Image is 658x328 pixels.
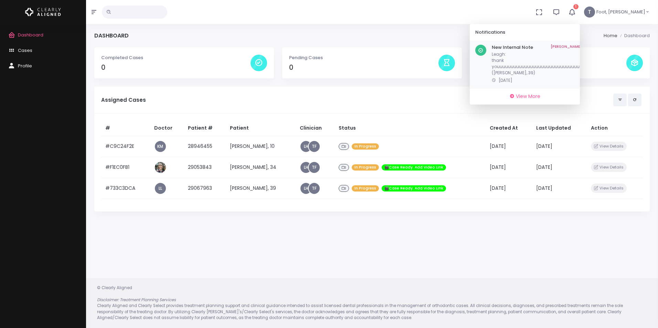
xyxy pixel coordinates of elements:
a: View More [473,91,577,102]
span: [DATE] [536,164,552,171]
td: [PERSON_NAME], 39 [226,178,296,199]
td: #F1EC0FB1 [101,157,150,178]
span: In Progress [352,185,379,192]
td: 29067963 [184,178,226,199]
a: TF [309,162,320,173]
span: [DATE] [536,185,552,192]
div: 1 [470,24,580,105]
button: View Details [591,184,626,193]
a: LH [300,183,311,194]
span: 🎬Case Ready. Add Video Link [382,164,446,171]
span: [DATE] [536,143,552,150]
td: #C9C24F2E [101,136,150,157]
li: Home [604,32,617,39]
th: Last Updated [532,120,587,136]
a: LL [155,183,166,194]
h6: New Internal Note [492,45,593,50]
td: 28946455 [184,136,226,157]
h6: Notifications [475,30,566,35]
p: thank youuuuuuuuuuuuuuuuuuuuuuuuuuuuuuuuuuu [492,57,593,70]
span: [DATE] [490,164,506,171]
span: Dashboard [18,32,43,38]
span: [DATE] [499,77,512,83]
th: Doctor [150,120,184,136]
img: Logo Horizontal [25,5,61,19]
a: TF [309,141,320,152]
li: Dashboard [617,32,650,39]
p: Pending Cases [289,54,438,61]
span: [DATE] [490,143,506,150]
span: View More [516,93,540,100]
p: Leagh: ([PERSON_NAME], 39) [492,51,593,76]
button: View Details [591,142,626,151]
div: scrollable content [470,41,580,88]
span: 1 [573,4,579,9]
span: 🎬Case Ready. Add Video Link [382,185,446,192]
th: Action [587,120,643,136]
h4: 0 [289,64,438,72]
a: [PERSON_NAME] Read [551,45,593,50]
td: #733C3DCA [101,178,150,199]
span: Profile [18,63,32,69]
a: TF [309,183,320,194]
a: LH [300,141,311,152]
h5: Assigned Cases [101,97,613,103]
td: [PERSON_NAME], 34 [226,157,296,178]
a: KM [155,141,166,152]
span: T [584,7,595,18]
th: Patient # [184,120,226,136]
h4: 0 [101,64,251,72]
p: Completed Cases [101,54,251,61]
div: © Clearly Aligned Clearly Aligned and Clearly Select provides treatment planning support and clin... [90,285,654,321]
a: LH [300,162,311,173]
h4: Dashboard [94,32,129,39]
th: Patient [226,120,296,136]
td: 29053843 [184,157,226,178]
td: [PERSON_NAME], 10 [226,136,296,157]
button: View Details [591,163,626,172]
th: Status [335,120,486,136]
th: Clinician [296,120,334,136]
span: In Progress [352,143,379,150]
span: [DATE] [490,185,506,192]
span: Cases [18,47,32,54]
span: In Progress [352,164,379,171]
a: New Internal Note[PERSON_NAME] ReadLeagh:thank youuuuuuuuuuuuuuuuuuuuuuuuuuuuuuuuuuu([PERSON_NAME... [470,41,580,88]
em: Disclaimer: Treatment Planning Services [97,297,176,303]
th: # [101,120,150,136]
th: Created At [486,120,532,136]
span: Foot, [PERSON_NAME] [596,9,645,15]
